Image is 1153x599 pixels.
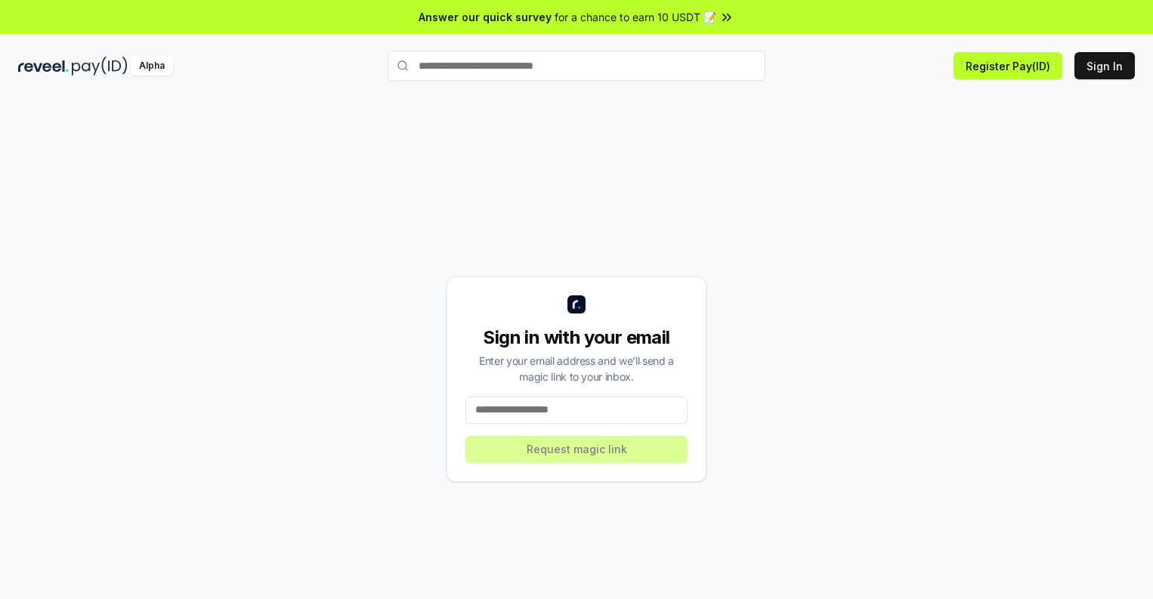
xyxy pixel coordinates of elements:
img: pay_id [72,57,128,76]
span: Answer our quick survey [419,9,552,25]
div: Alpha [131,57,173,76]
img: reveel_dark [18,57,69,76]
img: logo_small [567,295,586,313]
div: Enter your email address and we’ll send a magic link to your inbox. [465,353,688,384]
button: Register Pay(ID) [954,52,1062,79]
button: Sign In [1074,52,1135,79]
span: for a chance to earn 10 USDT 📝 [555,9,716,25]
div: Sign in with your email [465,326,688,350]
